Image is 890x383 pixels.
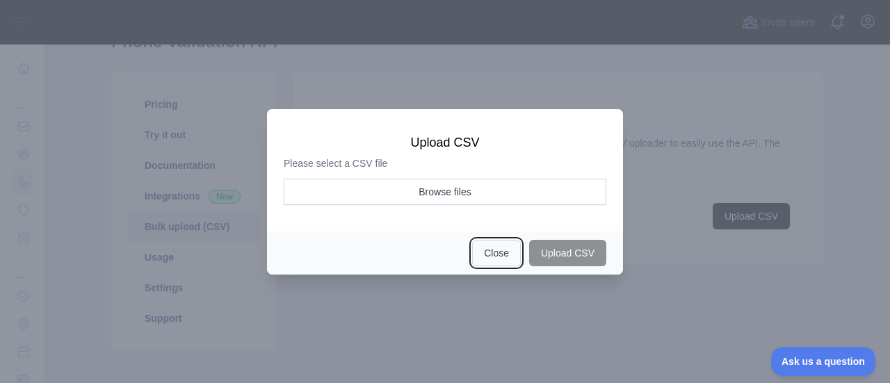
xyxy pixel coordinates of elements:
[472,240,521,266] button: Close
[284,179,606,205] button: Browse files
[284,156,606,170] p: Please select a CSV file
[771,347,876,376] iframe: Toggle Customer Support
[284,134,606,151] h3: Upload CSV
[529,240,606,266] button: Upload CSV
